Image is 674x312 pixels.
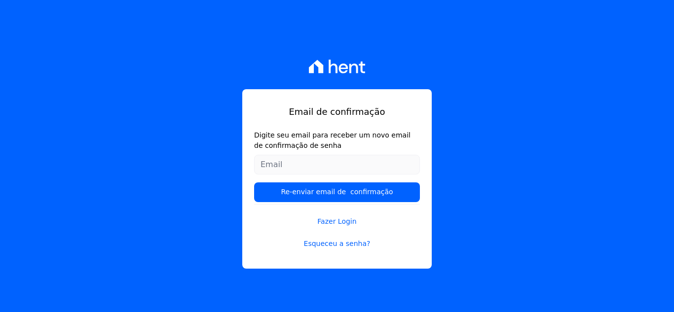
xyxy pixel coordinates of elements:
h1: Email de confirmação [254,105,420,118]
input: Re-enviar email de confirmação [254,182,420,202]
a: Esqueceu a senha? [254,239,420,249]
input: Email [254,155,420,174]
a: Fazer Login [254,204,420,227]
label: Digite seu email para receber um novo email de confirmação de senha [254,130,420,151]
